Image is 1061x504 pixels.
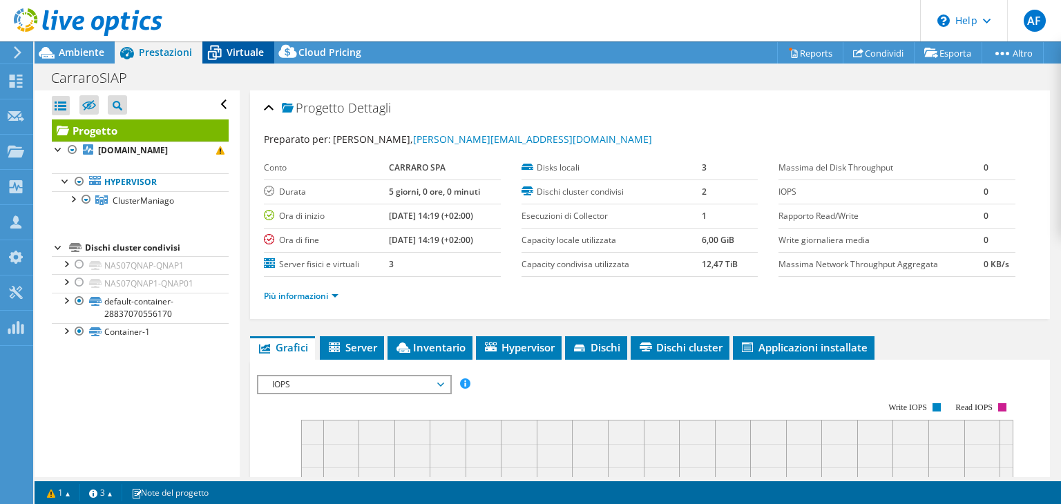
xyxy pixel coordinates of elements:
[702,258,738,270] b: 12,47 TiB
[52,293,229,323] a: default-container-28837070556170
[984,258,1009,270] b: 0 KB/s
[984,162,988,173] b: 0
[52,274,229,292] a: NAS07QNAP1-QNAP01
[59,46,104,59] span: Ambiente
[264,290,338,302] a: Più informazioni
[389,234,473,246] b: [DATE] 14:19 (+02:00)
[264,258,389,271] label: Server fisici e virtuali
[327,340,377,354] span: Server
[389,162,446,173] b: CARRARO SPA
[98,144,168,156] b: [DOMAIN_NAME]
[333,133,652,146] span: [PERSON_NAME],
[264,233,389,247] label: Ora di fine
[264,161,389,175] label: Conto
[702,210,707,222] b: 1
[740,340,868,354] span: Applicazioni installate
[52,256,229,274] a: NAS07QNAP-QNAP1
[984,186,988,197] b: 0
[264,133,331,146] label: Preparato per:
[227,46,264,59] span: Virtuale
[389,258,394,270] b: 3
[638,340,723,354] span: Dischi cluster
[777,42,843,64] a: Reports
[264,185,389,199] label: Durata
[572,340,620,354] span: Dischi
[522,185,702,199] label: Dischi cluster condivisi
[264,209,389,223] label: Ora di inizio
[843,42,915,64] a: Condividi
[702,186,707,197] b: 2
[984,210,988,222] b: 0
[394,340,466,354] span: Inventario
[937,14,950,27] svg: \n
[914,42,982,64] a: Esporta
[265,376,443,393] span: IOPS
[984,234,988,246] b: 0
[79,484,122,501] a: 3
[45,70,149,86] h1: CarraroSIAP
[522,161,702,175] label: Disks locali
[122,484,218,501] a: Note del progetto
[778,185,984,199] label: IOPS
[52,323,229,341] a: Container-1
[778,258,984,271] label: Massima Network Throughput Aggregata
[702,234,734,246] b: 6,00 GiB
[52,191,229,209] a: ClusterManiago
[413,133,652,146] a: [PERSON_NAME][EMAIL_ADDRESS][DOMAIN_NAME]
[113,195,174,206] span: ClusterManiago
[348,99,391,116] span: Dettagli
[257,340,308,354] span: Grafici
[778,209,984,223] label: Rapporto Read/Write
[778,233,984,247] label: Write giornaliera media
[52,173,229,191] a: Hypervisor
[389,186,480,197] b: 5 giorni, 0 ore, 0 minuti
[389,210,473,222] b: [DATE] 14:19 (+02:00)
[522,209,702,223] label: Esecuzioni di Collector
[37,484,80,501] a: 1
[85,240,229,256] div: Dischi cluster condivisi
[298,46,361,59] span: Cloud Pricing
[702,162,707,173] b: 3
[956,403,993,412] text: Read IOPS
[1024,10,1046,32] span: AF
[483,340,555,354] span: Hypervisor
[982,42,1044,64] a: Altro
[139,46,192,59] span: Prestazioni
[888,403,927,412] text: Write IOPS
[52,142,229,159] a: [DOMAIN_NAME]
[52,119,229,142] a: Progetto
[282,101,345,115] span: Progetto
[778,161,984,175] label: Massima del Disk Throughput
[522,258,702,271] label: Capacity condivisa utilizzata
[522,233,702,247] label: Capacity locale utilizzata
